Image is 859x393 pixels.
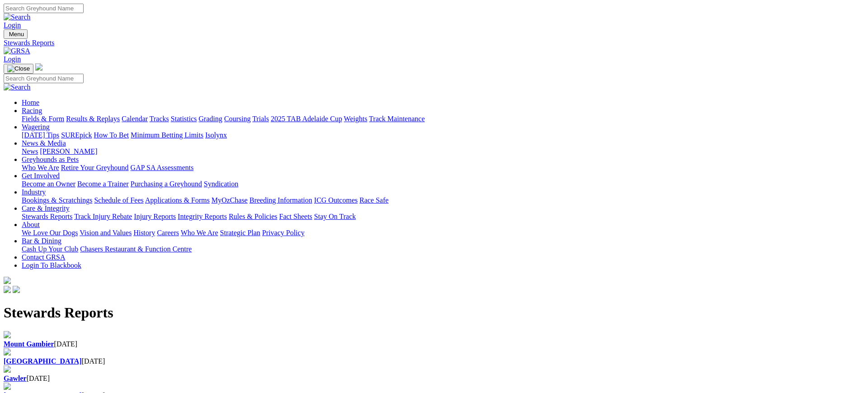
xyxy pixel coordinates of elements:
[22,180,855,188] div: Get Involved
[4,383,11,390] img: file-red.svg
[131,180,202,188] a: Purchasing a Greyhound
[4,374,855,383] div: [DATE]
[80,245,192,253] a: Chasers Restaurant & Function Centre
[4,277,11,284] img: logo-grsa-white.png
[61,131,92,139] a: SUREpick
[4,340,855,348] div: [DATE]
[74,213,132,220] a: Track Injury Rebate
[150,115,169,123] a: Tracks
[22,196,855,204] div: Industry
[22,245,78,253] a: Cash Up Your Club
[131,164,194,171] a: GAP SA Assessments
[314,196,357,204] a: ICG Outcomes
[22,213,855,221] div: Care & Integrity
[61,164,129,171] a: Retire Your Greyhound
[7,65,30,72] img: Close
[22,123,50,131] a: Wagering
[211,196,248,204] a: MyOzChase
[22,131,59,139] a: [DATE] Tips
[22,261,81,269] a: Login To Blackbook
[271,115,342,123] a: 2025 TAB Adelaide Cup
[22,164,59,171] a: Who We Are
[229,213,277,220] a: Rules & Policies
[122,115,148,123] a: Calendar
[9,31,24,38] span: Menu
[314,213,356,220] a: Stay On Track
[178,213,227,220] a: Integrity Reports
[204,180,238,188] a: Syndication
[4,304,855,321] h1: Stewards Reports
[4,39,855,47] a: Stewards Reports
[22,180,75,188] a: Become an Owner
[22,147,38,155] a: News
[80,229,131,237] a: Vision and Values
[4,340,54,348] a: Mount Gambier
[22,115,64,123] a: Fields & Form
[13,286,20,293] img: twitter.svg
[171,115,197,123] a: Statistics
[22,237,61,245] a: Bar & Dining
[4,55,21,63] a: Login
[94,196,143,204] a: Schedule of Fees
[22,221,40,228] a: About
[40,147,97,155] a: [PERSON_NAME]
[279,213,312,220] a: Fact Sheets
[22,229,78,237] a: We Love Our Dogs
[22,245,855,253] div: Bar & Dining
[4,13,31,21] img: Search
[94,131,129,139] a: How To Bet
[205,131,227,139] a: Isolynx
[359,196,388,204] a: Race Safe
[145,196,210,204] a: Applications & Forms
[22,172,60,180] a: Get Involved
[22,139,66,147] a: News & Media
[4,29,28,39] button: Toggle navigation
[181,229,218,237] a: Who We Are
[252,115,269,123] a: Trials
[4,286,11,293] img: facebook.svg
[22,156,79,163] a: Greyhounds as Pets
[22,188,46,196] a: Industry
[4,374,27,382] a: Gawler
[134,213,176,220] a: Injury Reports
[224,115,251,123] a: Coursing
[22,229,855,237] div: About
[131,131,203,139] a: Minimum Betting Limits
[4,4,84,13] input: Search
[22,115,855,123] div: Racing
[22,213,72,220] a: Stewards Reports
[262,229,305,237] a: Privacy Policy
[35,63,42,71] img: logo-grsa-white.png
[22,204,70,212] a: Care & Integrity
[66,115,120,123] a: Results & Replays
[133,229,155,237] a: History
[249,196,312,204] a: Breeding Information
[22,147,855,156] div: News & Media
[4,365,11,373] img: file-red.svg
[4,357,82,365] a: [GEOGRAPHIC_DATA]
[4,74,84,83] input: Search
[199,115,222,123] a: Grading
[220,229,260,237] a: Strategic Plan
[4,64,33,74] button: Toggle navigation
[157,229,179,237] a: Careers
[22,131,855,139] div: Wagering
[369,115,425,123] a: Track Maintenance
[4,348,11,355] img: file-red.svg
[4,331,11,338] img: file-red.svg
[344,115,367,123] a: Weights
[22,196,92,204] a: Bookings & Scratchings
[4,47,30,55] img: GRSA
[22,253,65,261] a: Contact GRSA
[22,164,855,172] div: Greyhounds as Pets
[4,83,31,91] img: Search
[22,99,39,106] a: Home
[77,180,129,188] a: Become a Trainer
[4,21,21,29] a: Login
[4,357,855,365] div: [DATE]
[22,107,42,114] a: Racing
